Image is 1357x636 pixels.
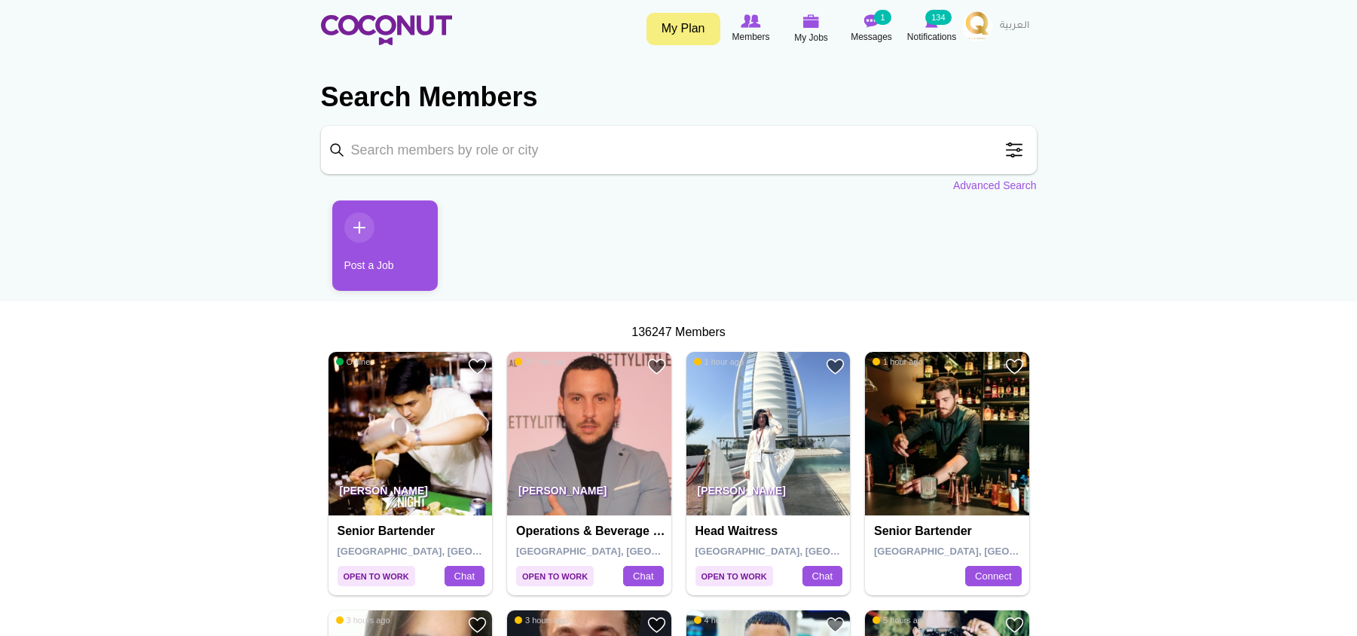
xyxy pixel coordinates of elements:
[338,524,487,538] h4: Senior Bartender
[741,14,760,28] img: Browse Members
[794,30,828,45] span: My Jobs
[329,473,493,515] p: [PERSON_NAME]
[781,11,842,47] a: My Jobs My Jobs
[321,79,1037,115] h2: Search Members
[694,356,744,367] span: 1 hour ago
[468,357,487,376] a: Add to Favourites
[803,14,820,28] img: My Jobs
[516,524,666,538] h4: Operations & Beverage Manager
[1005,357,1024,376] a: Add to Favourites
[721,11,781,46] a: Browse Members Members
[902,11,962,46] a: Notifications Notifications 134
[468,616,487,634] a: Add to Favourites
[445,566,484,587] a: Chat
[873,615,927,625] span: 5 hours ago
[802,566,842,587] a: Chat
[1005,616,1024,634] a: Add to Favourites
[321,126,1037,174] input: Search members by role or city
[647,357,666,376] a: Add to Favourites
[851,29,892,44] span: Messages
[694,615,748,625] span: 4 hours ago
[826,357,845,376] a: Add to Favourites
[965,566,1021,587] a: Connect
[321,324,1037,341] div: 136247 Members
[864,14,879,28] img: Messages
[338,546,552,557] span: [GEOGRAPHIC_DATA], [GEOGRAPHIC_DATA]
[732,29,769,44] span: Members
[336,615,390,625] span: 3 hours ago
[321,200,426,302] li: 1 / 1
[695,524,845,538] h4: Head Waitress
[925,14,938,28] img: Notifications
[507,473,671,515] p: [PERSON_NAME]
[623,566,663,587] a: Chat
[515,615,569,625] span: 3 hours ago
[992,11,1037,41] a: العربية
[874,10,891,25] small: 1
[842,11,902,46] a: Messages Messages 1
[953,178,1037,193] a: Advanced Search
[874,546,1089,557] span: [GEOGRAPHIC_DATA], [GEOGRAPHIC_DATA]
[647,616,666,634] a: Add to Favourites
[515,356,566,367] span: 20 min ago
[695,566,773,586] span: Open to Work
[925,10,951,25] small: 134
[338,566,415,586] span: Open to Work
[907,29,956,44] span: Notifications
[695,546,910,557] span: [GEOGRAPHIC_DATA], [GEOGRAPHIC_DATA]
[321,15,452,45] img: Home
[516,546,731,557] span: [GEOGRAPHIC_DATA], [GEOGRAPHIC_DATA]
[332,200,438,291] a: Post a Job
[516,566,594,586] span: Open to Work
[874,524,1024,538] h4: Senior Bartender
[646,13,720,45] a: My Plan
[873,356,923,367] span: 1 hour ago
[336,356,371,367] span: Online
[826,616,845,634] a: Add to Favourites
[686,473,851,515] p: [PERSON_NAME]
